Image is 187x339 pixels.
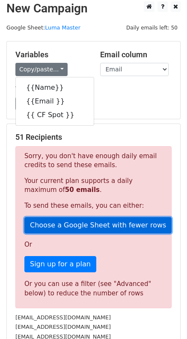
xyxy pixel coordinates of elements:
[123,23,181,32] span: Daily emails left: 50
[15,133,172,142] h5: 51 Recipients
[24,256,96,272] a: Sign up for a plan
[24,217,172,233] a: Choose a Google Sheet with fewer rows
[65,186,100,194] strong: 50 emails
[6,1,181,16] h2: New Campaign
[144,298,187,339] iframe: Chat Widget
[123,24,181,31] a: Daily emails left: 50
[15,314,111,321] small: [EMAIL_ADDRESS][DOMAIN_NAME]
[45,24,80,31] a: Luma Master
[16,94,94,108] a: {{Email }}
[15,324,111,330] small: [EMAIL_ADDRESS][DOMAIN_NAME]
[16,81,94,94] a: {{Name}}
[24,152,163,170] p: Sorry, you don't have enough daily email credits to send these emails.
[15,50,87,59] h5: Variables
[24,279,163,298] div: Or you can use a filter (see "Advanced" below) to reduce the number of rows
[16,108,94,122] a: {{ CF Spot }}
[24,177,163,195] p: Your current plan supports a daily maximum of .
[24,201,163,210] p: To send these emails, you can either:
[24,240,163,249] p: Or
[6,24,80,31] small: Google Sheet:
[100,50,172,59] h5: Email column
[15,63,68,76] a: Copy/paste...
